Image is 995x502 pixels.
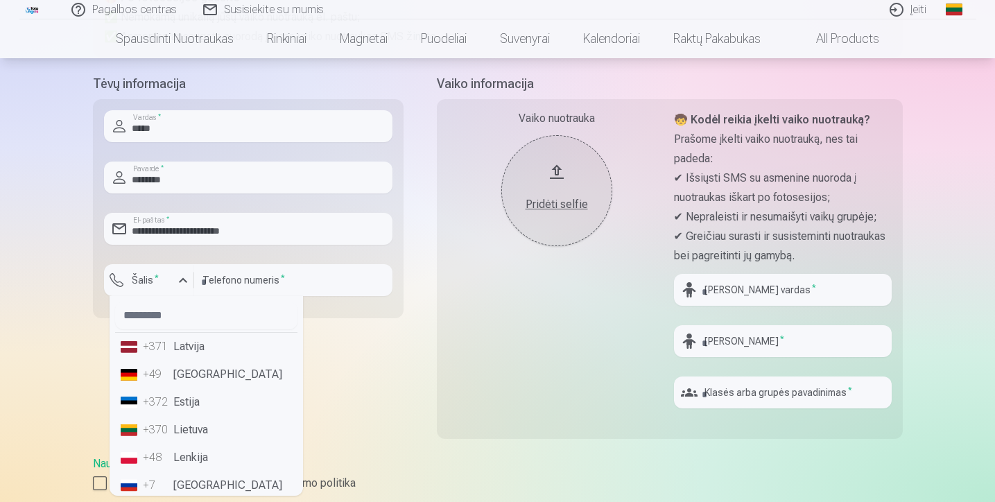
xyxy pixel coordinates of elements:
[143,394,171,410] div: +372
[115,416,297,444] li: Lietuva
[25,6,40,14] img: /fa2
[674,168,892,207] p: ✔ Išsiųsti SMS su asmenine nuoroda į nuotraukas iškart po fotosesijos;
[515,196,598,213] div: Pridėti selfie
[448,110,666,127] div: Vaiko nuotrauka
[483,19,566,58] a: Suvenyrai
[143,422,171,438] div: +370
[104,264,194,296] button: Šalis*
[437,74,903,94] h5: Vaiko informacija
[323,19,404,58] a: Magnetai
[674,207,892,227] p: ✔ Nepraleisti ir nesumaišyti vaikų grupėje;
[93,456,903,492] div: ,
[115,333,297,361] li: Latvija
[404,19,483,58] a: Puodeliai
[674,227,892,266] p: ✔ Greičiau surasti ir susisteminti nuotraukas bei pagreitinti jų gamybą.
[115,444,297,471] li: Lenkija
[99,19,250,58] a: Spausdinti nuotraukas
[674,130,892,168] p: Prašome įkelti vaiko nuotrauką, nes tai padeda:
[115,471,297,499] li: [GEOGRAPHIC_DATA]
[777,19,896,58] a: All products
[250,19,323,58] a: Rinkiniai
[115,388,297,416] li: Estija
[143,449,171,466] div: +48
[93,74,404,94] h5: Tėvų informacija
[143,366,171,383] div: +49
[501,135,612,246] button: Pridėti selfie
[657,19,777,58] a: Raktų pakabukas
[93,475,903,492] label: Sutinku su Naudotojo sutartimi ir privatumo politika
[143,477,171,494] div: +7
[115,361,297,388] li: [GEOGRAPHIC_DATA]
[674,113,870,126] strong: 🧒 Kodėl reikia įkelti vaiko nuotrauką?
[126,273,164,287] label: Šalis
[566,19,657,58] a: Kalendoriai
[93,457,181,470] a: Naudotojo sutartis
[143,338,171,355] div: +371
